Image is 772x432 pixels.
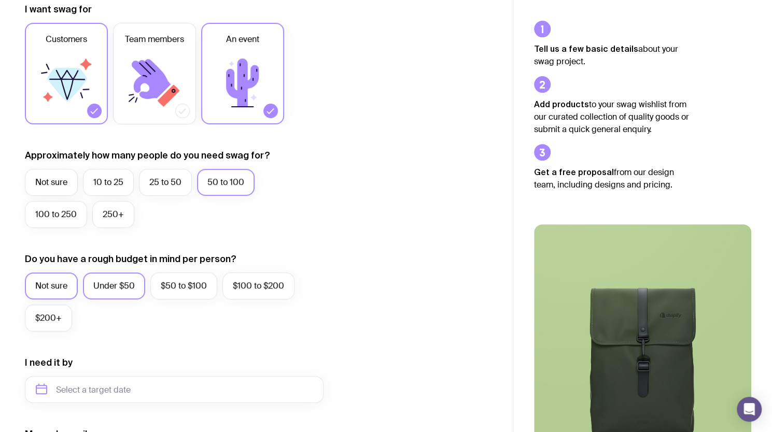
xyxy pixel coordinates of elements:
label: 10 to 25 [83,169,134,196]
label: 100 to 250 [25,201,87,228]
label: Not sure [25,169,78,196]
span: Team members [125,33,184,46]
label: $100 to $200 [222,272,294,299]
p: to your swag wishlist from our curated collection of quality goods or submit a quick general enqu... [534,98,690,136]
label: 50 to 100 [197,169,255,196]
label: Approximately how many people do you need swag for? [25,149,270,162]
label: 25 to 50 [139,169,192,196]
div: Open Intercom Messenger [737,397,762,422]
label: Not sure [25,272,78,299]
input: Select a target date [25,376,324,403]
span: An event [226,33,259,46]
label: Do you have a rough budget in mind per person? [25,253,236,265]
label: I want swag for [25,3,92,16]
strong: Get a free proposal [534,167,614,177]
strong: Add products [534,99,589,109]
span: Customers [46,33,87,46]
label: $200+ [25,305,72,332]
strong: Tell us a few basic details [534,44,638,53]
label: $50 to $100 [150,272,217,299]
label: 250+ [92,201,134,228]
label: I need it by [25,356,73,369]
label: Under $50 [83,272,145,299]
p: about your swag project. [534,42,690,68]
p: from our design team, including designs and pricing. [534,166,690,191]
